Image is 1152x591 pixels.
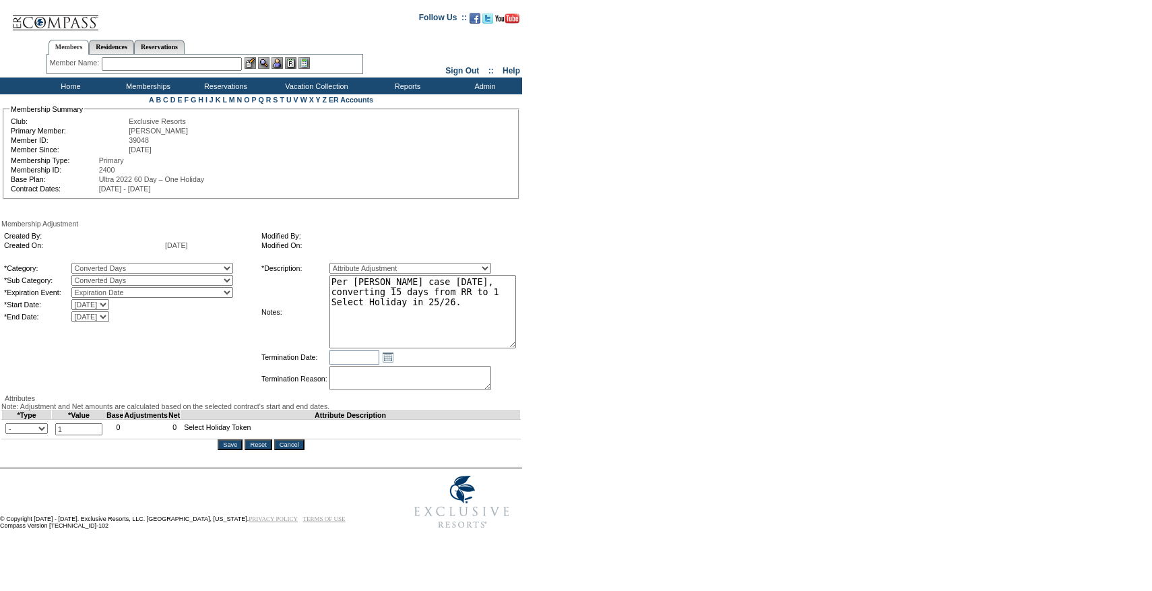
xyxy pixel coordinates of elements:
span: Primary [99,156,124,164]
td: Home [30,77,108,94]
a: J [210,96,214,104]
a: S [273,96,278,104]
legend: Membership Summary [9,105,84,113]
a: O [244,96,249,104]
a: ER Accounts [329,96,373,104]
a: Y [316,96,321,104]
img: b_calculator.gif [298,57,310,69]
input: Save [218,439,243,450]
a: Sign Out [445,66,479,75]
td: Admin [445,77,522,94]
a: Members [49,40,90,55]
td: 0 [106,420,124,439]
a: A [149,96,154,104]
td: Membership Type: [11,156,98,164]
td: Select Holiday Token [181,420,521,439]
div: Member Name: [50,57,102,69]
a: Help [503,66,520,75]
a: Reservations [134,40,185,54]
a: M [229,96,235,104]
td: Member Since: [11,146,127,154]
a: Open the calendar popup. [381,350,395,365]
td: Adjustments [124,411,168,420]
a: B [156,96,161,104]
span: [DATE] [165,241,188,249]
td: Follow Us :: [419,11,467,28]
span: 39048 [129,136,149,144]
img: Exclusive Resorts [402,468,522,536]
td: Notes: [261,275,328,348]
a: Follow us on Twitter [482,17,493,25]
input: Reset [245,439,271,450]
div: Membership Adjustment [1,220,521,228]
a: U [286,96,292,104]
td: Contract Dates: [11,185,98,193]
span: [DATE] - [DATE] [99,185,151,193]
td: *Start Date: [4,299,70,310]
td: Attribute Description [181,411,521,420]
a: PRIVACY POLICY [249,516,298,522]
a: Q [258,96,263,104]
a: TERMS OF USE [303,516,346,522]
a: I [205,96,207,104]
img: b_edit.gif [245,57,256,69]
img: Subscribe to our YouTube Channel [495,13,519,24]
a: R [266,96,271,104]
a: Become our fan on Facebook [470,17,480,25]
td: Reservations [185,77,263,94]
span: [DATE] [129,146,152,154]
a: T [280,96,284,104]
td: *Type [2,411,52,420]
a: X [309,96,314,104]
a: Residences [89,40,134,54]
td: Created By: [4,232,164,240]
td: Net [168,411,181,420]
a: C [163,96,168,104]
td: Memberships [108,77,185,94]
td: Termination Date: [261,350,328,365]
div: Attributes [1,394,521,402]
td: Club: [11,117,127,125]
td: Modified On: [261,241,513,249]
img: Compass Home [11,3,99,31]
td: *Expiration Event: [4,287,70,298]
td: Created On: [4,241,164,249]
a: Subscribe to our YouTube Channel [495,17,519,25]
a: L [222,96,226,104]
td: Reports [367,77,445,94]
td: *Value [52,411,106,420]
a: F [184,96,189,104]
td: *Category: [4,263,70,274]
a: E [177,96,182,104]
td: Base [106,411,124,420]
a: P [252,96,257,104]
img: Impersonate [271,57,283,69]
td: Membership ID: [11,166,98,174]
a: D [170,96,176,104]
td: Termination Reason: [261,366,328,392]
span: [PERSON_NAME] [129,127,188,135]
a: W [300,96,307,104]
td: Member ID: [11,136,127,144]
div: Note: Adjustment and Net amounts are calculated based on the selected contract's start and end da... [1,402,521,410]
td: Modified By: [261,232,513,240]
img: View [258,57,269,69]
td: 0 [168,420,181,439]
input: Cancel [274,439,305,450]
a: H [198,96,203,104]
td: *Description: [261,263,328,274]
span: Ultra 2022 60 Day – One Holiday [99,175,204,183]
img: Become our fan on Facebook [470,13,480,24]
span: 2400 [99,166,115,174]
span: Exclusive Resorts [129,117,186,125]
a: N [237,96,243,104]
span: :: [488,66,494,75]
td: Base Plan: [11,175,98,183]
a: V [294,96,298,104]
td: Primary Member: [11,127,127,135]
a: K [216,96,221,104]
img: Follow us on Twitter [482,13,493,24]
a: G [191,96,196,104]
td: *Sub Category: [4,275,70,286]
td: Vacation Collection [263,77,367,94]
